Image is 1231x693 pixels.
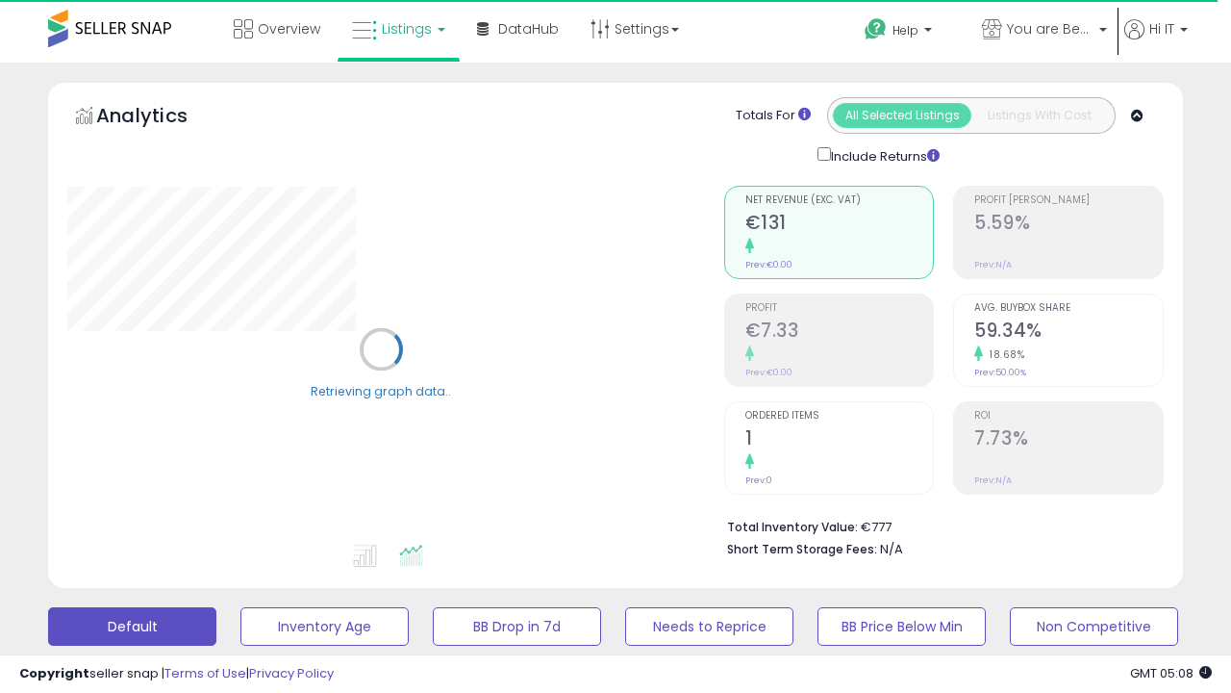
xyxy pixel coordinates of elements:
[974,259,1012,270] small: Prev: N/A
[974,475,1012,486] small: Prev: N/A
[311,382,451,399] div: Retrieving graph data..
[164,664,246,682] a: Terms of Use
[745,475,772,486] small: Prev: 0
[727,519,858,535] b: Total Inventory Value:
[974,195,1163,206] span: Profit [PERSON_NAME]
[745,303,934,314] span: Profit
[727,514,1150,537] li: €777
[1149,19,1174,38] span: Hi IT
[974,411,1163,422] span: ROI
[727,541,877,557] b: Short Term Storage Fees:
[1130,664,1212,682] span: 2025-10-8 05:08 GMT
[1124,19,1188,63] a: Hi IT
[745,367,792,378] small: Prev: €0.00
[19,664,89,682] strong: Copyright
[258,19,320,38] span: Overview
[249,664,334,682] a: Privacy Policy
[1010,607,1178,646] button: Non Competitive
[96,102,225,134] h5: Analytics
[745,195,934,206] span: Net Revenue (Exc. VAT)
[892,22,918,38] span: Help
[974,212,1163,238] h2: 5.59%
[974,303,1163,314] span: Avg. Buybox Share
[974,320,1163,346] h2: 59.34%
[19,665,334,683] div: seller snap | |
[433,607,601,646] button: BB Drop in 7d
[745,411,934,422] span: Ordered Items
[983,347,1024,362] small: 18.68%
[736,107,811,125] div: Totals For
[970,103,1109,128] button: Listings With Cost
[498,19,559,38] span: DataHub
[803,143,962,167] div: Include Returns
[974,367,1026,378] small: Prev: 50.00%
[745,259,792,270] small: Prev: €0.00
[880,540,903,558] span: N/A
[240,607,409,646] button: Inventory Age
[745,212,934,238] h2: €131
[864,17,888,41] i: Get Help
[833,103,971,128] button: All Selected Listings
[625,607,793,646] button: Needs to Reprice
[849,3,965,63] a: Help
[1007,19,1093,38] span: You are Beautiful (IT)
[382,19,432,38] span: Listings
[974,427,1163,453] h2: 7.73%
[48,607,216,646] button: Default
[817,607,986,646] button: BB Price Below Min
[745,427,934,453] h2: 1
[745,320,934,346] h2: €7.33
